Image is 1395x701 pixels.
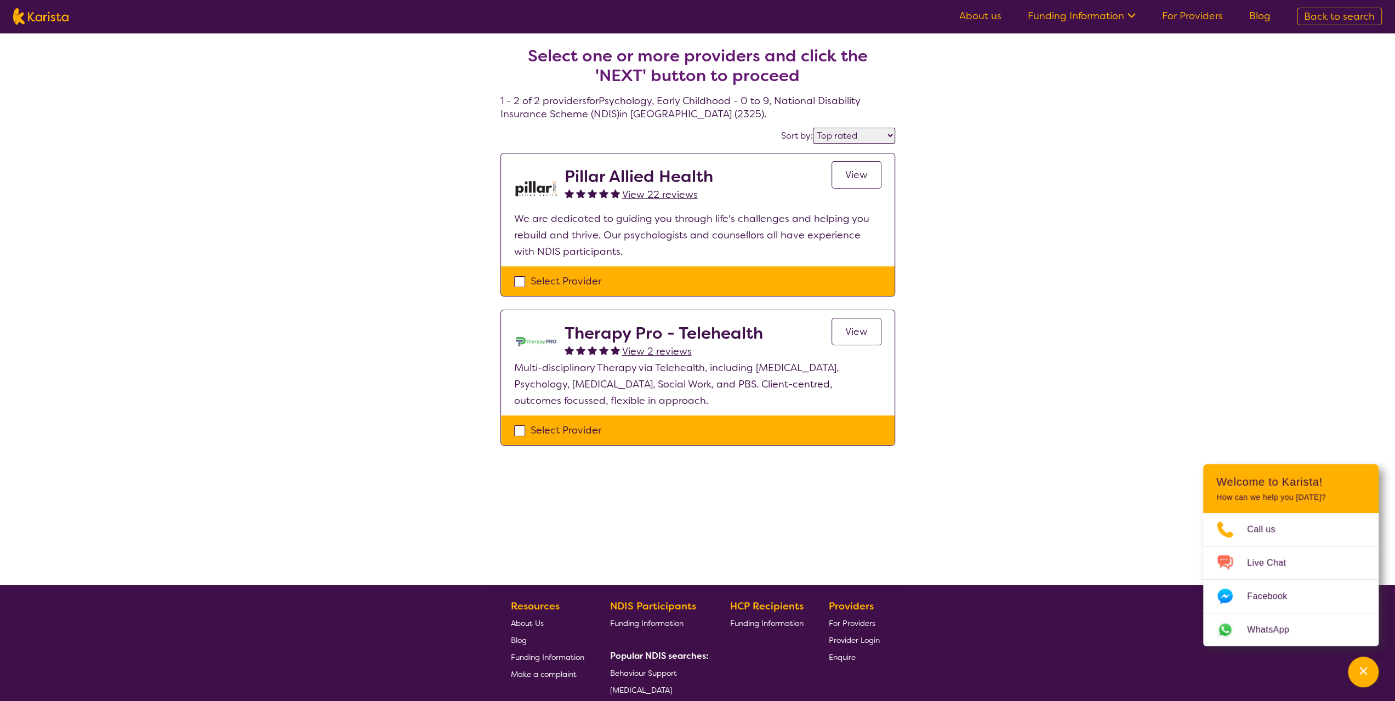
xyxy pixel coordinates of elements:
a: Provider Login [829,631,880,648]
b: Resources [511,600,560,613]
img: fullstar [576,189,585,198]
a: [MEDICAL_DATA] [610,681,704,698]
img: fullstar [599,345,608,355]
span: [MEDICAL_DATA] [610,685,672,695]
h2: Welcome to Karista! [1216,475,1365,488]
a: About Us [511,614,584,631]
a: Funding Information [730,614,803,631]
span: Behaviour Support [610,668,677,678]
span: Call us [1247,521,1289,538]
a: Web link opens in a new tab. [1203,613,1379,646]
a: For Providers [829,614,880,631]
span: View [845,325,868,338]
span: Facebook [1247,588,1300,605]
p: How can we help you [DATE]? [1216,493,1365,502]
span: View [845,168,868,181]
img: fullstar [588,345,597,355]
span: View 22 reviews [622,188,698,201]
b: NDIS Participants [610,600,696,613]
img: fullstar [599,189,608,198]
span: Provider Login [829,635,880,645]
button: Channel Menu [1348,657,1379,687]
h2: Therapy Pro - Telehealth [565,323,763,343]
a: Funding Information [511,648,584,665]
span: Blog [511,635,527,645]
img: lehxprcbtunjcwin5sb4.jpg [514,323,558,360]
a: Blog [511,631,584,648]
p: Multi-disciplinary Therapy via Telehealth, including [MEDICAL_DATA], Psychology, [MEDICAL_DATA], ... [514,360,881,409]
a: View [832,318,881,345]
h2: Select one or more providers and click the 'NEXT' button to proceed [514,46,882,86]
p: We are dedicated to guiding you through life's challenges and helping you rebuild and thrive. Our... [514,210,881,260]
span: For Providers [829,618,875,628]
h4: 1 - 2 of 2 providers for Psychology , Early Childhood - 0 to 9 , National Disability Insurance Sc... [500,20,895,121]
span: WhatsApp [1247,622,1302,638]
ul: Choose channel [1203,513,1379,646]
div: Channel Menu [1203,464,1379,646]
a: Behaviour Support [610,664,704,681]
b: Popular NDIS searches: [610,650,709,662]
img: fullstar [565,345,574,355]
a: About us [959,9,1001,22]
img: fullstar [588,189,597,198]
b: HCP Recipients [730,600,803,613]
a: For Providers [1162,9,1223,22]
span: View 2 reviews [622,345,692,358]
span: Funding Information [610,618,684,628]
img: fullstar [611,345,620,355]
h2: Pillar Allied Health [565,167,713,186]
span: Make a complaint [511,669,577,679]
a: View [832,161,881,189]
a: Enquire [829,648,880,665]
img: rfh6iifgakk6qm0ilome.png [514,167,558,210]
a: Back to search [1297,8,1382,25]
span: Enquire [829,652,856,662]
span: Back to search [1304,10,1375,23]
img: fullstar [565,189,574,198]
a: Funding Information [610,614,704,631]
a: Make a complaint [511,665,584,682]
a: View 22 reviews [622,186,698,203]
a: Blog [1249,9,1271,22]
span: Funding Information [730,618,803,628]
span: About Us [511,618,544,628]
label: Sort by: [781,130,813,141]
img: fullstar [576,345,585,355]
img: Karista logo [13,8,69,25]
span: Funding Information [511,652,584,662]
a: View 2 reviews [622,343,692,360]
img: fullstar [611,189,620,198]
span: Live Chat [1247,555,1299,571]
b: Providers [829,600,874,613]
a: Funding Information [1028,9,1136,22]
